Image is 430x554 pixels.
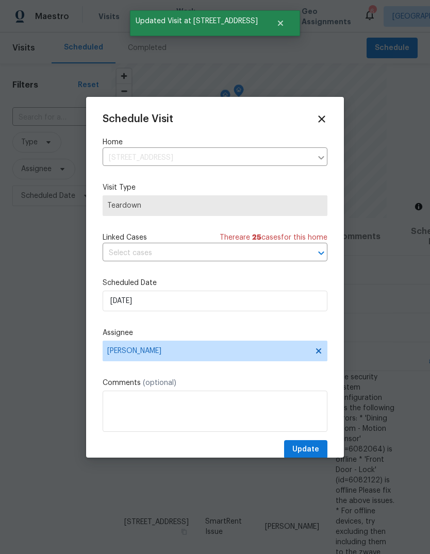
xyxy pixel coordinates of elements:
[252,234,261,241] span: 25
[143,379,176,387] span: (optional)
[103,328,327,338] label: Assignee
[107,200,323,211] span: Teardown
[103,232,147,243] span: Linked Cases
[103,137,327,147] label: Home
[316,113,327,125] span: Close
[130,10,263,32] span: Updated Visit at [STREET_ADDRESS]
[103,291,327,311] input: M/D/YYYY
[314,246,328,260] button: Open
[103,114,173,124] span: Schedule Visit
[292,443,319,456] span: Update
[103,182,327,193] label: Visit Type
[103,150,312,166] input: Enter in an address
[284,440,327,459] button: Update
[263,13,297,33] button: Close
[107,347,309,355] span: [PERSON_NAME]
[103,378,327,388] label: Comments
[220,232,327,243] span: There are case s for this home
[103,278,327,288] label: Scheduled Date
[103,245,299,261] input: Select cases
